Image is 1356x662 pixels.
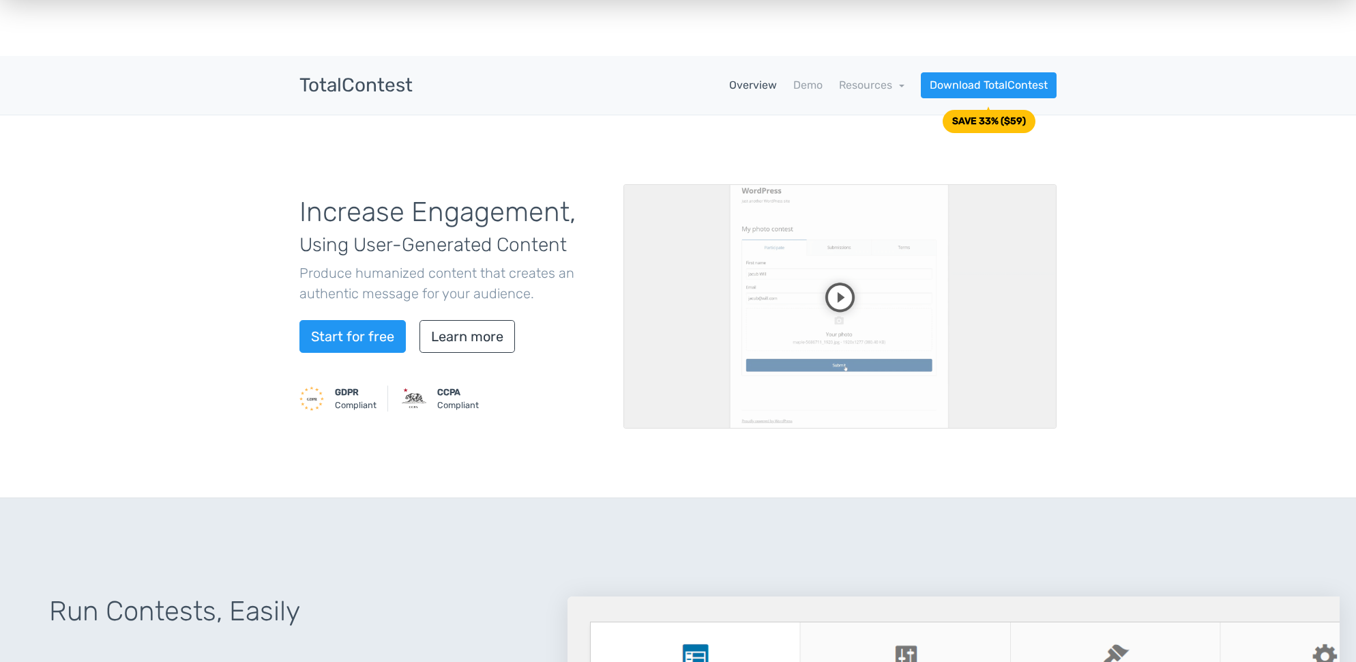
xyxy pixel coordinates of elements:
a: Download TotalContest [921,72,1057,98]
strong: CCPA [437,387,460,397]
a: Start for free [299,320,406,353]
img: CCPA [402,386,426,411]
span: Using User-Generated Content [299,233,567,256]
a: Learn more [419,320,515,353]
p: Produce humanized content that creates an authentic message for your audience. [299,263,603,304]
small: Compliant [437,386,479,412]
div: SAVE 33% ($59) [952,117,1026,126]
h1: Run Contests, Easily [49,596,535,627]
img: GDPR [299,386,324,411]
h1: Increase Engagement, [299,197,603,257]
h3: TotalContest [299,75,413,96]
a: Overview [729,77,777,93]
strong: GDPR [335,387,359,397]
a: Resources [839,78,904,91]
a: Demo [793,77,823,93]
small: Compliant [335,386,377,412]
